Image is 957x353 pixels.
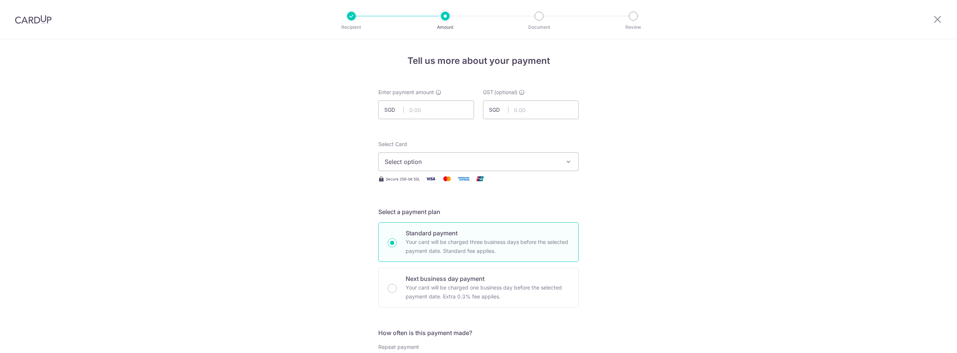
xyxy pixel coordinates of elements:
[378,141,407,147] span: translation missing: en.payables.payment_networks.credit_card.summary.labels.select_card
[473,174,487,183] img: Union Pay
[606,24,661,31] p: Review
[386,176,420,182] span: Secure 256-bit SSL
[378,54,579,68] h4: Tell us more about your payment
[378,152,579,171] button: Select option
[378,328,579,337] h5: How often is this payment made?
[440,174,455,183] img: Mastercard
[406,283,569,301] p: Your card will be charged one business day before the selected payment date. Extra 0.3% fee applies.
[378,89,434,96] span: Enter payment amount
[406,229,569,238] p: Standard payment
[324,24,379,31] p: Recipient
[483,100,579,119] input: 0.00
[483,89,493,96] span: GST
[378,100,474,119] input: 0.00
[385,157,559,166] span: Select option
[489,106,508,114] span: SGD
[494,89,517,96] span: (optional)
[511,24,567,31] p: Document
[378,343,419,351] label: Repeat payment
[15,15,52,24] img: CardUp
[384,106,404,114] span: SGD
[423,174,438,183] img: Visa
[418,24,473,31] p: Amount
[406,238,569,256] p: Your card will be charged three business days before the selected payment date. Standard fee appl...
[406,274,569,283] p: Next business day payment
[456,174,471,183] img: American Express
[378,207,579,216] h5: Select a payment plan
